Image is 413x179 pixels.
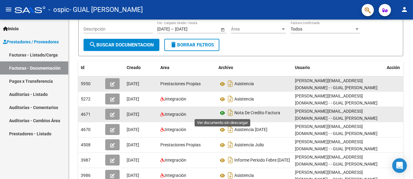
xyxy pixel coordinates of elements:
span: Asistencia [DATE] [234,127,267,132]
span: [DATE] [127,142,139,147]
span: 5272 [81,97,91,101]
i: Descargar documento [226,140,234,150]
span: [DATE] [127,127,139,132]
span: [PERSON_NAME][EMAIL_ADDRESS][DOMAIN_NAME] - - GUAL [PERSON_NAME] [295,109,378,121]
span: Prestadores / Proveedores [3,38,59,45]
span: Integración [165,112,186,117]
span: Prestaciones Propias [160,81,201,86]
span: Archivo [218,65,233,70]
i: Descargar documento [226,94,234,104]
span: 3987 [81,158,91,163]
span: [PERSON_NAME][EMAIL_ADDRESS][DOMAIN_NAME] - - GUAL [PERSON_NAME] [295,93,378,105]
span: Asistencia [234,97,254,102]
datatable-header-cell: Archivo [216,61,292,74]
datatable-header-cell: Area [158,61,216,74]
span: [DATE] [127,173,139,178]
span: [PERSON_NAME][EMAIL_ADDRESS][DOMAIN_NAME] - - GUAL [PERSON_NAME] [295,139,378,151]
datatable-header-cell: Usuario [292,61,384,74]
div: Open Intercom Messenger [392,158,407,173]
span: - GUAL [PERSON_NAME] [69,3,143,16]
span: [PERSON_NAME][EMAIL_ADDRESS][DOMAIN_NAME] - - GUAL [PERSON_NAME] [295,155,378,166]
span: Área [231,27,281,32]
span: Usuario [295,65,310,70]
span: Integración [165,127,186,132]
span: Acción [387,65,400,70]
span: Buscar Documentacion [89,42,154,48]
span: 3986 [81,173,91,178]
span: [PERSON_NAME][EMAIL_ADDRESS][DOMAIN_NAME] - - GUAL [PERSON_NAME] [295,124,378,136]
span: Asistencia [234,82,254,86]
span: Asistencia [234,173,254,178]
span: Prestaciones Propias [160,142,201,147]
button: Borrar Filtros [164,39,219,51]
span: – [171,27,174,32]
button: Open calendar [219,26,226,33]
span: Inicio [3,25,19,32]
span: [DATE] [127,112,139,117]
span: Asistencia Julio [234,143,264,148]
span: Id [81,65,84,70]
span: Integración [165,158,186,163]
span: 4671 [81,112,91,117]
span: Creado [127,65,141,70]
mat-icon: search [89,41,96,48]
span: Area [160,65,169,70]
i: Descargar documento [226,79,234,89]
span: Integración [165,173,186,178]
span: Todos [291,27,302,31]
span: Informe Periodo Febre [DATE] [234,158,290,163]
span: Nota De Credito Factura 1392 [218,111,280,124]
i: Descargar documento [226,125,234,134]
span: [DATE] [127,81,139,86]
span: [DATE] [127,158,139,163]
mat-icon: delete [170,41,177,48]
i: Descargar documento [226,108,234,118]
mat-icon: person [401,6,408,13]
mat-icon: menu [5,6,12,13]
span: [PERSON_NAME][EMAIL_ADDRESS][DOMAIN_NAME] - - GUAL [PERSON_NAME] [295,78,378,90]
datatable-header-cell: Creado [124,61,158,74]
span: - ospic [48,3,69,16]
span: [DATE] [127,97,139,101]
datatable-header-cell: Id [78,61,103,74]
input: Fecha fin [175,27,205,32]
span: 4508 [81,142,91,147]
i: Descargar documento [226,155,234,165]
span: Integración [165,97,186,101]
span: Borrar Filtros [170,42,214,48]
input: Fecha inicio [157,27,170,32]
span: 5950 [81,81,91,86]
button: Buscar Documentacion [84,39,159,51]
span: 4670 [81,127,91,132]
